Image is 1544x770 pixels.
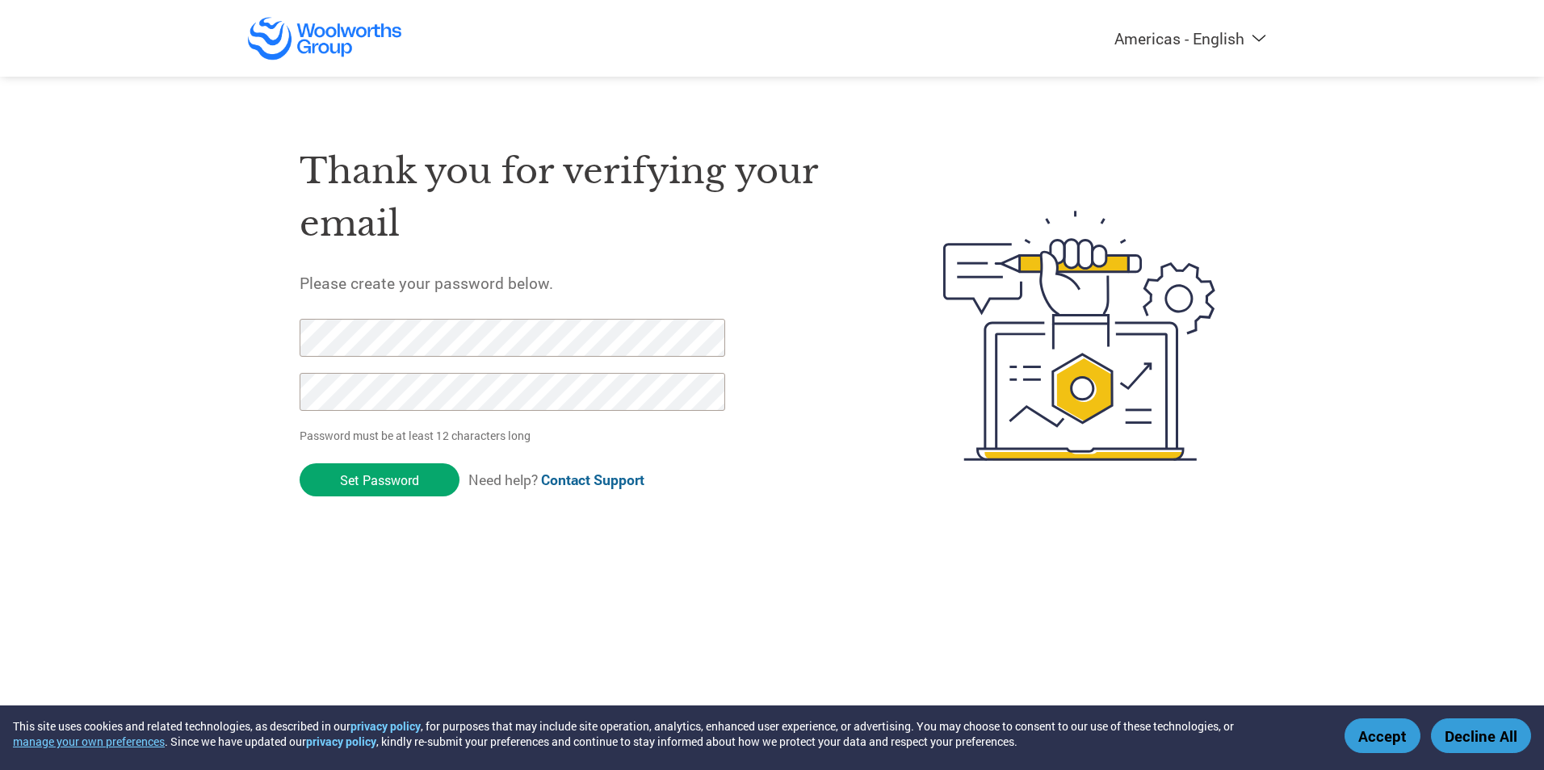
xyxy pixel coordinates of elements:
[350,718,421,734] a: privacy policy
[300,463,459,496] input: Set Password
[541,471,644,489] a: Contact Support
[300,273,866,293] h5: Please create your password below.
[1431,718,1531,753] button: Decline All
[247,16,403,61] img: Woolworths Group
[300,427,731,444] p: Password must be at least 12 characters long
[300,145,866,249] h1: Thank you for verifying your email
[13,718,1321,749] div: This site uses cookies and related technologies, as described in our , for purposes that may incl...
[306,734,376,749] a: privacy policy
[914,122,1245,550] img: create-password
[1345,718,1420,753] button: Accept
[468,471,644,489] span: Need help?
[13,734,165,749] button: manage your own preferences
